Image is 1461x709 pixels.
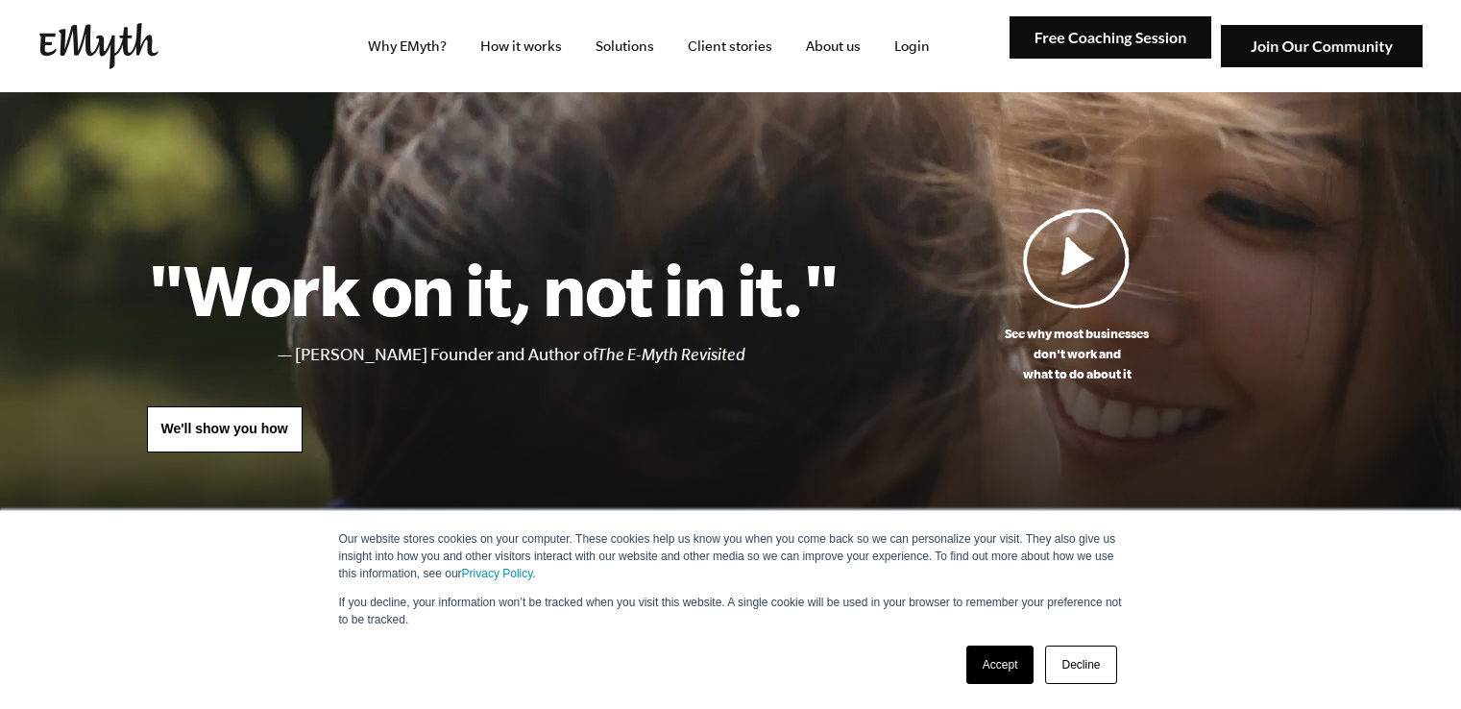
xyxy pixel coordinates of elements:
p: See why most businesses don't work and what to do about it [840,324,1315,384]
p: If you decline, your information won’t be tracked when you visit this website. A single cookie wi... [339,594,1123,628]
img: EMyth [39,23,158,69]
p: Our website stores cookies on your computer. These cookies help us know you when you come back so... [339,530,1123,582]
a: Decline [1045,646,1116,684]
a: We'll show you how [147,406,303,452]
a: Accept [966,646,1035,684]
a: See why most businessesdon't work andwhat to do about it [840,208,1315,384]
img: Join Our Community [1221,25,1423,68]
h1: "Work on it, not in it." [147,247,840,331]
a: Privacy Policy [462,567,533,580]
span: We'll show you how [161,421,288,436]
img: Play Video [1023,208,1131,308]
i: The E-Myth Revisited [597,345,745,364]
li: [PERSON_NAME] Founder and Author of [295,341,840,369]
img: Free Coaching Session [1010,16,1211,60]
